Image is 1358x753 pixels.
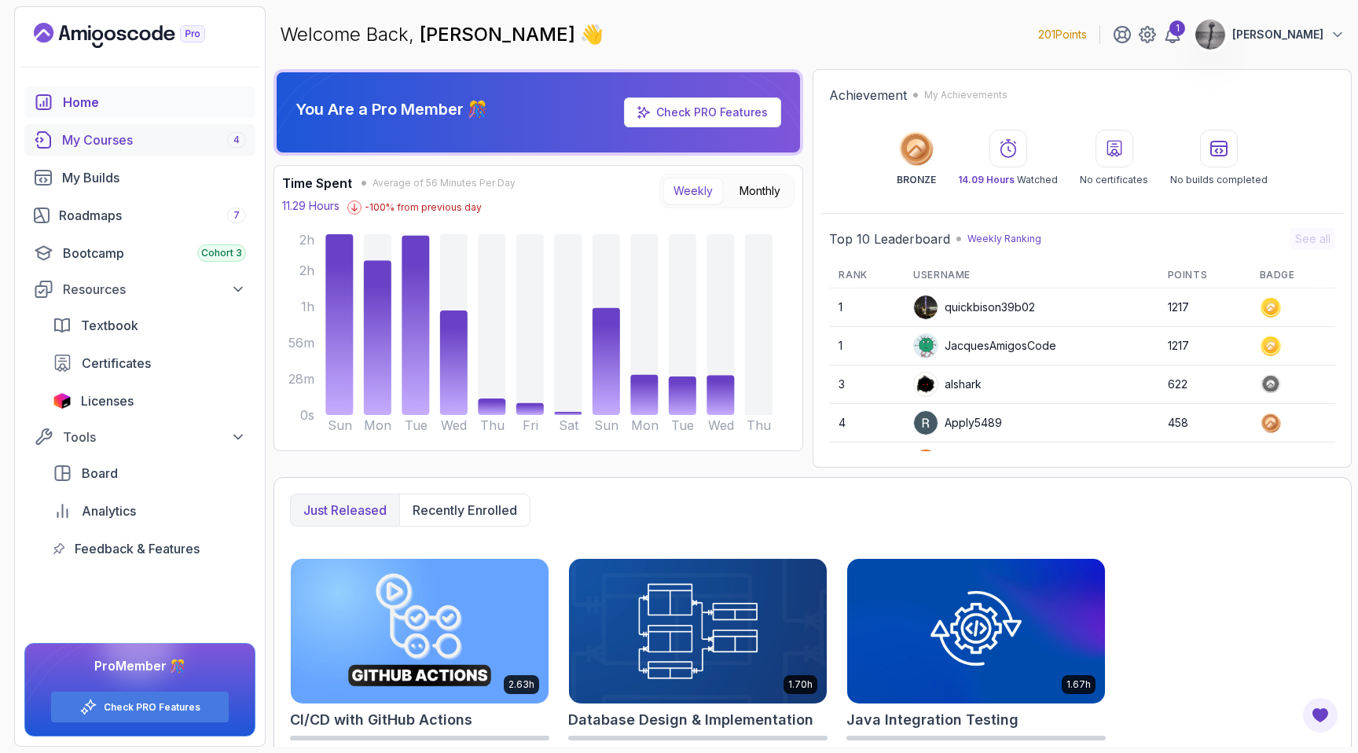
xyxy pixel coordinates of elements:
td: 4 [829,404,904,443]
tspan: 1h [301,299,314,314]
button: Tools [24,423,255,451]
img: jetbrains icon [53,393,72,409]
a: certificates [43,347,255,379]
p: Watched [958,174,1058,186]
h3: Time Spent [282,174,352,193]
th: Badge [1250,263,1335,288]
img: user profile image [914,296,938,319]
p: 2.63h [508,678,534,691]
p: Recently enrolled [413,501,517,520]
button: Just released [291,494,399,526]
span: 7 [233,209,240,222]
tspan: 2h [299,232,314,248]
span: Analytics [82,501,136,520]
p: 1.70h [788,678,813,691]
div: JacquesAmigosCode [913,333,1056,358]
span: 14.09 Hours [958,174,1015,185]
img: CI/CD with GitHub Actions card [291,559,549,703]
img: user profile image [1195,20,1225,50]
tspan: Sun [328,417,352,433]
tspan: 0s [300,407,314,423]
div: Tools [63,428,246,446]
th: Rank [829,263,904,288]
th: Username [904,263,1158,288]
tspan: Mon [364,417,391,433]
div: alshark [913,372,982,397]
img: Java Integration Testing card [847,559,1105,703]
span: 👋 [580,22,604,47]
td: 5 [829,443,904,481]
button: Recently enrolled [399,494,530,526]
button: Monthly [729,178,791,204]
span: Certificates [82,354,151,373]
td: 1217 [1158,327,1250,365]
tspan: Fri [523,417,538,433]
p: 11.29 Hours [282,198,339,214]
a: Landing page [34,23,241,48]
p: 201 Points [1038,27,1087,42]
span: Average of 56 Minutes Per Day [373,177,516,189]
div: My Builds [62,168,246,187]
div: Bootcamp [63,244,246,263]
div: Apply5489 [913,410,1002,435]
h2: Achievement [829,86,907,105]
h2: Top 10 Leaderboard [829,230,950,248]
a: licenses [43,385,255,417]
tspan: Sat [559,417,579,433]
a: textbook [43,310,255,341]
tspan: Mon [631,417,659,433]
div: quickbison39b02 [913,295,1035,320]
button: Open Feedback Button [1301,696,1339,734]
td: 337 [1158,443,1250,481]
div: Roadmaps [59,206,246,225]
tspan: 56m [288,335,314,351]
a: home [24,86,255,118]
p: My Achievements [924,89,1007,101]
tspan: Thu [747,417,771,433]
a: 1 [1163,25,1182,44]
img: user profile image [914,411,938,435]
span: Cohort 3 [201,247,242,259]
p: Just released [303,501,387,520]
tspan: 28m [288,371,314,387]
div: Resources [63,280,246,299]
td: 622 [1158,365,1250,404]
p: Welcome Back, [280,22,604,47]
span: Board [82,464,118,483]
tspan: Wed [708,417,734,433]
h2: CI/CD with GitHub Actions [290,709,472,731]
h2: Java Integration Testing [846,709,1018,731]
a: Check PRO Features [656,105,768,119]
p: Weekly Ranking [967,233,1041,245]
tspan: Thu [480,417,505,433]
td: 1 [829,327,904,365]
p: -100 % from previous day [365,201,482,214]
a: builds [24,162,255,193]
img: user profile image [914,450,938,473]
tspan: Tue [405,417,428,433]
a: bootcamp [24,237,255,269]
tspan: 2h [299,263,314,278]
a: analytics [43,495,255,527]
p: [PERSON_NAME] [1232,27,1323,42]
th: Points [1158,263,1250,288]
div: wildmongoosefb425 [913,449,1052,474]
button: Check PRO Features [50,691,229,723]
button: user profile image[PERSON_NAME] [1195,19,1345,50]
a: feedback [43,533,255,564]
td: 1217 [1158,288,1250,327]
p: BRONZE [897,174,936,186]
img: Database Design & Implementation card [569,559,827,703]
td: 1 [829,288,904,327]
img: user profile image [914,373,938,396]
p: No certificates [1080,174,1148,186]
span: Feedback & Features [75,539,200,558]
a: board [43,457,255,489]
button: See all [1290,228,1335,250]
td: 458 [1158,404,1250,443]
span: Licenses [81,391,134,410]
a: Check PRO Features [624,97,781,127]
div: 1 [1169,20,1185,36]
span: 4 [233,134,240,146]
tspan: Sun [594,417,618,433]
